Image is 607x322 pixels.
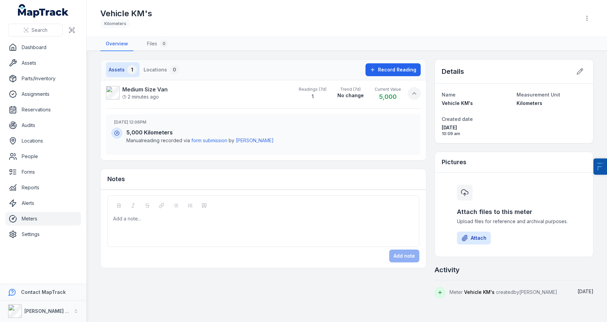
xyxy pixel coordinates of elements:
[312,93,314,99] strong: 1
[142,37,173,51] a: Files0
[5,181,81,194] a: Reports
[337,92,364,99] strong: No change
[107,174,125,184] h3: Notes
[449,289,557,295] span: Meter created by [PERSON_NAME]
[126,128,415,136] h4: 5,000 Kilometers
[379,93,397,100] strong: 5,000
[442,92,456,98] span: Name
[375,87,401,92] span: Current Value
[442,100,473,106] span: Vehicle KM's
[299,87,327,92] span: Readings (7d)
[457,232,491,244] button: Attach
[32,27,47,34] span: Search
[378,66,416,73] span: Record Reading
[365,63,421,76] button: Record Reading
[114,120,415,125] h3: [DATE] 12:06PM
[141,62,182,77] button: Locations0
[5,103,81,116] a: Reservations
[126,137,415,144] span: Manual reading recorded via by
[100,37,133,51] a: Overview
[442,131,511,136] span: 10:09 am
[442,157,466,167] h3: Pictures
[5,228,81,241] a: Settings
[578,288,593,294] span: [DATE]
[5,165,81,179] a: Forms
[5,56,81,70] a: Assets
[160,40,168,48] div: 0
[464,289,495,295] span: Vehicle KM's
[8,24,63,37] button: Search
[337,87,364,92] span: Trend (7d)
[122,93,159,100] span: 2 minutes ago
[24,308,88,314] strong: [PERSON_NAME] Electrical
[578,288,593,294] time: 07/10/2025, 10:09:24 am
[170,65,179,74] div: 0
[517,92,560,98] span: Measurement Unit
[5,41,81,54] a: Dashboard
[457,218,571,225] span: Upload files for reference and archival purposes.
[5,87,81,101] a: Assignments
[122,85,168,93] strong: Medium Size Van
[100,19,130,28] div: Kilometers
[442,116,473,122] span: Created date
[517,100,542,106] span: Kilometers
[442,67,464,76] h2: Details
[5,196,81,210] a: Alerts
[191,137,227,144] a: form submission
[5,150,81,163] a: People
[5,119,81,132] a: Audits
[5,134,81,148] a: Locations
[21,289,66,295] strong: Contact MapTrack
[5,212,81,226] a: Meters
[127,65,137,74] div: 1
[442,124,511,131] span: [DATE]
[5,72,81,85] a: Parts/Inventory
[106,85,292,100] a: Medium Size Van2 minutes ago
[100,8,152,19] h1: Vehicle KM's
[435,265,460,275] h2: Activity
[236,137,274,144] a: [PERSON_NAME]
[457,207,571,217] h3: Attach files to this meter
[442,124,511,136] time: 07/10/2025, 10:09:24 am
[106,62,140,77] button: Assets1
[18,4,69,18] a: MapTrack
